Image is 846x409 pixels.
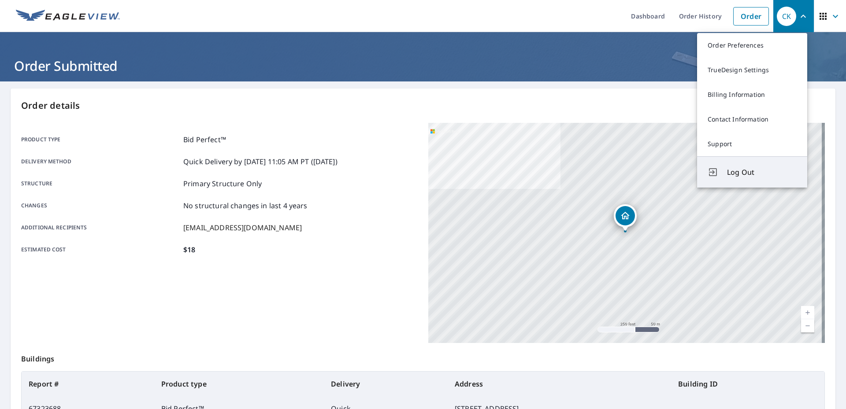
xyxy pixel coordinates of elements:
p: [EMAIL_ADDRESS][DOMAIN_NAME] [183,222,302,233]
th: Building ID [671,372,824,396]
p: Buildings [21,343,825,371]
p: Product type [21,134,180,145]
p: Structure [21,178,180,189]
a: TrueDesign Settings [697,58,807,82]
a: Order [733,7,769,26]
div: Dropped pin, building 1, Residential property, 2511 Noble St Reading, PA 19609 [614,204,637,232]
p: Additional recipients [21,222,180,233]
p: Bid Perfect™ [183,134,226,145]
a: Contact Information [697,107,807,132]
a: Order Preferences [697,33,807,58]
p: $18 [183,244,195,255]
a: Current Level 17, Zoom In [801,306,814,319]
p: Changes [21,200,180,211]
div: CK [777,7,796,26]
a: Current Level 17, Zoom Out [801,319,814,332]
button: Log Out [697,156,807,188]
p: No structural changes in last 4 years [183,200,308,211]
p: Primary Structure Only [183,178,262,189]
p: Estimated cost [21,244,180,255]
a: Support [697,132,807,156]
h1: Order Submitted [11,57,835,75]
th: Address [448,372,671,396]
p: Quick Delivery by [DATE] 11:05 AM PT ([DATE]) [183,156,338,167]
img: EV Logo [16,10,120,23]
th: Delivery [324,372,448,396]
th: Product type [154,372,324,396]
p: Order details [21,99,825,112]
th: Report # [22,372,154,396]
span: Log Out [727,167,797,177]
p: Delivery method [21,156,180,167]
a: Billing Information [697,82,807,107]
